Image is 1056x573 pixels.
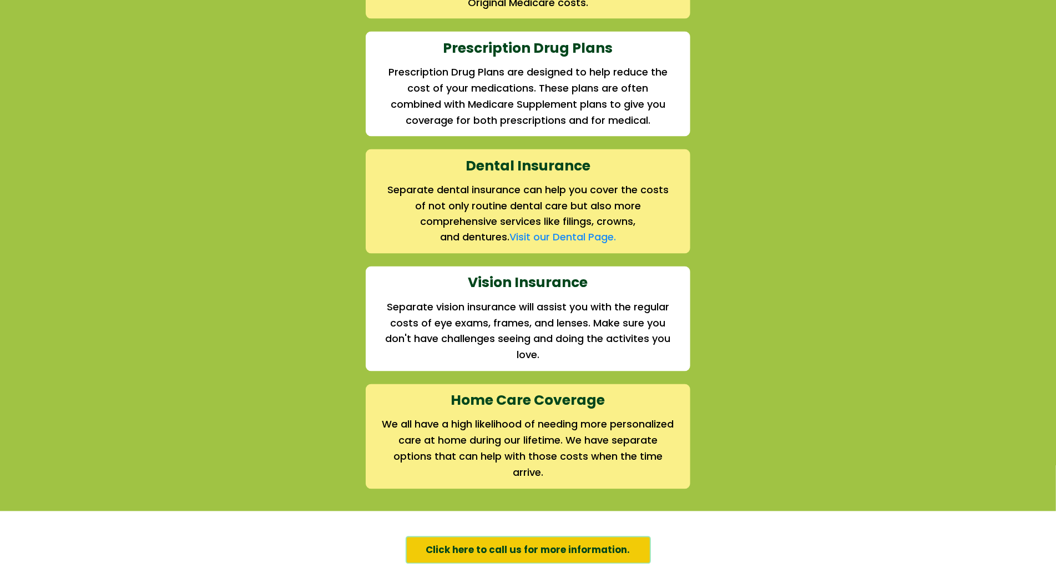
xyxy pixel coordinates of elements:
[451,391,605,410] strong: Home Care Coverage
[466,156,590,175] strong: Dental Insurance
[468,273,588,293] strong: Vision Insurance
[509,230,616,244] a: Visit our Dental Page.
[382,300,674,364] h2: Separate vision insurance will assist you with the regular costs of eye exams, frames, and lenses...
[426,543,630,557] span: Click here to call us for more information.
[443,38,613,58] strong: Prescription Drug Plans
[406,536,651,564] a: Click here to call us for more information.
[382,64,674,128] h2: Prescription Drug Plans are designed to help reduce the cost of your medications. These plans are...
[382,417,674,481] h2: We all have a high likelihood of needing more personalized care at home during our lifetime. We h...
[382,182,674,230] h2: Separate dental insurance can help you cover the costs of not only routine dental care but also m...
[382,230,674,246] h2: and dentures.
